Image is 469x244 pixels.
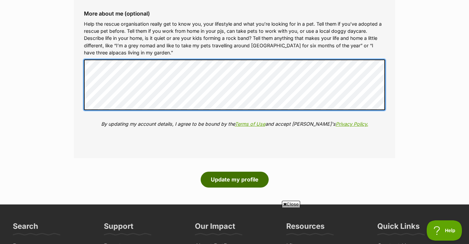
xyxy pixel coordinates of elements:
a: Privacy Policy. [336,121,368,127]
iframe: Advertisement [70,210,399,241]
span: Close [282,201,300,208]
iframe: Help Scout Beacon - Open [427,220,462,241]
label: More about me (optional) [84,10,385,17]
h3: Search [13,221,38,235]
a: Terms of Use [235,121,265,127]
h3: Quick Links [377,221,420,235]
button: Update my profile [201,172,269,187]
p: By updating my account details, I agree to be bound by the and accept [PERSON_NAME]'s [84,120,385,127]
p: Help the rescue organisation really get to know you, your lifestyle and what you’re looking for i... [84,20,385,56]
